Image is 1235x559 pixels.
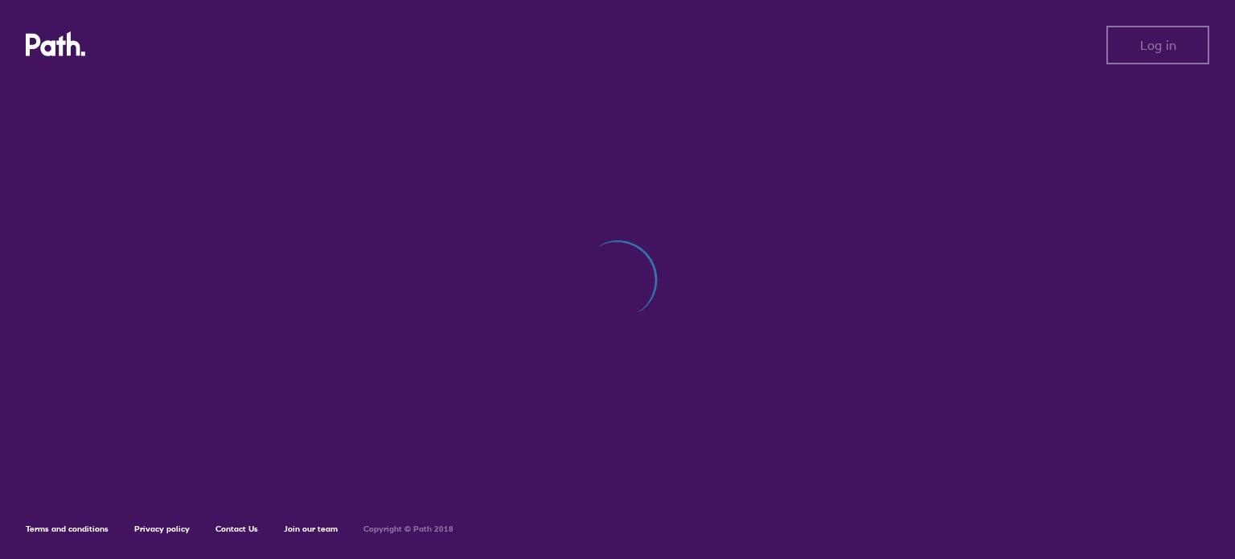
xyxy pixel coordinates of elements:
[134,524,190,534] a: Privacy policy
[284,524,338,534] a: Join our team
[26,524,109,534] a: Terms and conditions
[363,524,453,534] h6: Copyright © Path 2018
[1106,26,1209,64] button: Log in
[215,524,258,534] a: Contact Us
[1140,38,1176,52] span: Log in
